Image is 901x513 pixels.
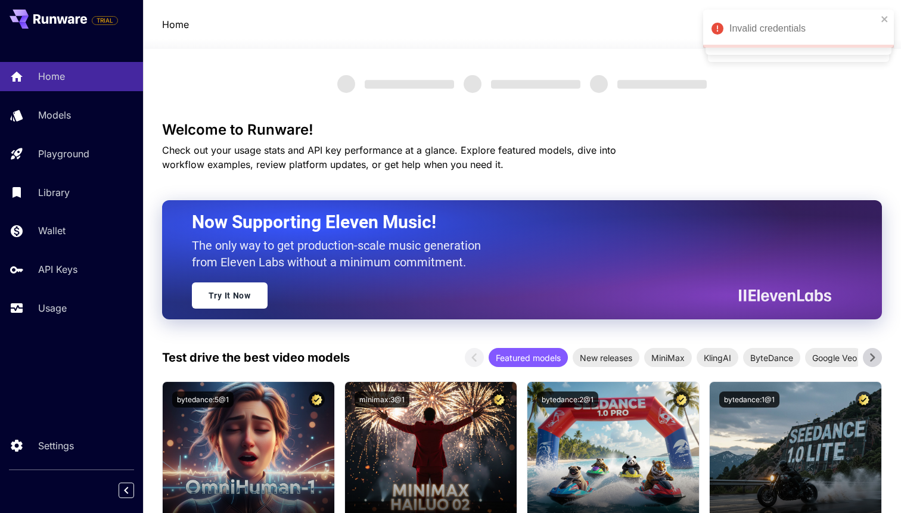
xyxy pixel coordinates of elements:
[119,483,134,498] button: Collapse sidebar
[805,348,864,367] div: Google Veo
[38,262,77,276] p: API Keys
[38,69,65,83] p: Home
[881,14,889,24] button: close
[644,352,692,364] span: MiniMax
[38,439,74,453] p: Settings
[573,352,639,364] span: New releases
[162,144,616,170] span: Check out your usage stats and API key performance at a glance. Explore featured models, dive int...
[489,348,568,367] div: Featured models
[491,391,507,408] button: Certified Model – Vetted for best performance and includes a commercial license.
[743,348,800,367] div: ByteDance
[644,348,692,367] div: MiniMax
[489,352,568,364] span: Featured models
[856,391,872,408] button: Certified Model – Vetted for best performance and includes a commercial license.
[192,282,268,309] a: Try It Now
[537,391,598,408] button: bytedance:2@1
[38,108,71,122] p: Models
[38,185,70,200] p: Library
[38,301,67,315] p: Usage
[729,21,877,36] div: Invalid credentials
[162,17,189,32] a: Home
[355,391,409,408] button: minimax:3@1
[92,13,118,27] span: Add your payment card to enable full platform functionality.
[172,391,234,408] button: bytedance:5@1
[162,17,189,32] nav: breadcrumb
[38,223,66,238] p: Wallet
[162,349,350,366] p: Test drive the best video models
[92,16,117,25] span: TRIAL
[719,391,779,408] button: bytedance:1@1
[673,391,689,408] button: Certified Model – Vetted for best performance and includes a commercial license.
[128,480,143,501] div: Collapse sidebar
[697,352,738,364] span: KlingAI
[38,147,89,161] p: Playground
[192,237,490,271] p: The only way to get production-scale music generation from Eleven Labs without a minimum commitment.
[573,348,639,367] div: New releases
[805,352,864,364] span: Google Veo
[192,211,822,234] h2: Now Supporting Eleven Music!
[162,122,882,138] h3: Welcome to Runware!
[697,348,738,367] div: KlingAI
[309,391,325,408] button: Certified Model – Vetted for best performance and includes a commercial license.
[743,352,800,364] span: ByteDance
